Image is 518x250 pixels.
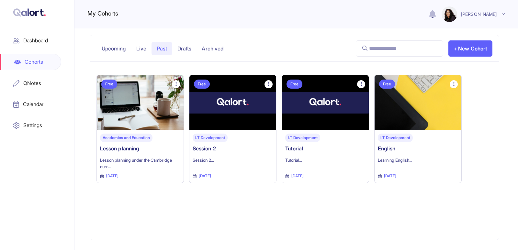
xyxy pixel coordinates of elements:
button: Upcoming [96,42,131,55]
p: [DATE] [100,173,119,179]
p: [DATE] [193,173,211,179]
p: Session 2 [193,145,273,152]
h6: My Cohorts [87,8,118,19]
p: Lesson planning [100,145,180,152]
p: Free [105,82,113,86]
p: [DATE] [378,173,397,179]
div: I.T Development [193,134,228,142]
p: English [378,145,458,152]
p: Learning English ... [378,157,458,163]
div: I.T Development [378,134,413,142]
p: Session 2 ... [193,157,273,163]
button: Drafts [172,42,197,55]
span: [PERSON_NAME] [461,10,497,18]
button: Live [131,42,152,55]
button: + New Cohort [448,40,492,57]
p: + New Cohort [454,45,487,52]
p: [DATE] [285,173,304,179]
p: Tutorial ... [285,157,366,163]
p: Free [383,82,391,86]
p: Lesson planning under the Cambridge curr ... [100,157,180,170]
p: Free [290,82,298,86]
p: Free [198,82,206,86]
div: I.T Development [285,134,320,142]
p: Tutorial [285,145,366,152]
button: Past [152,42,172,55]
button: Archived [197,42,229,55]
div: Academics and Education [100,134,152,142]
